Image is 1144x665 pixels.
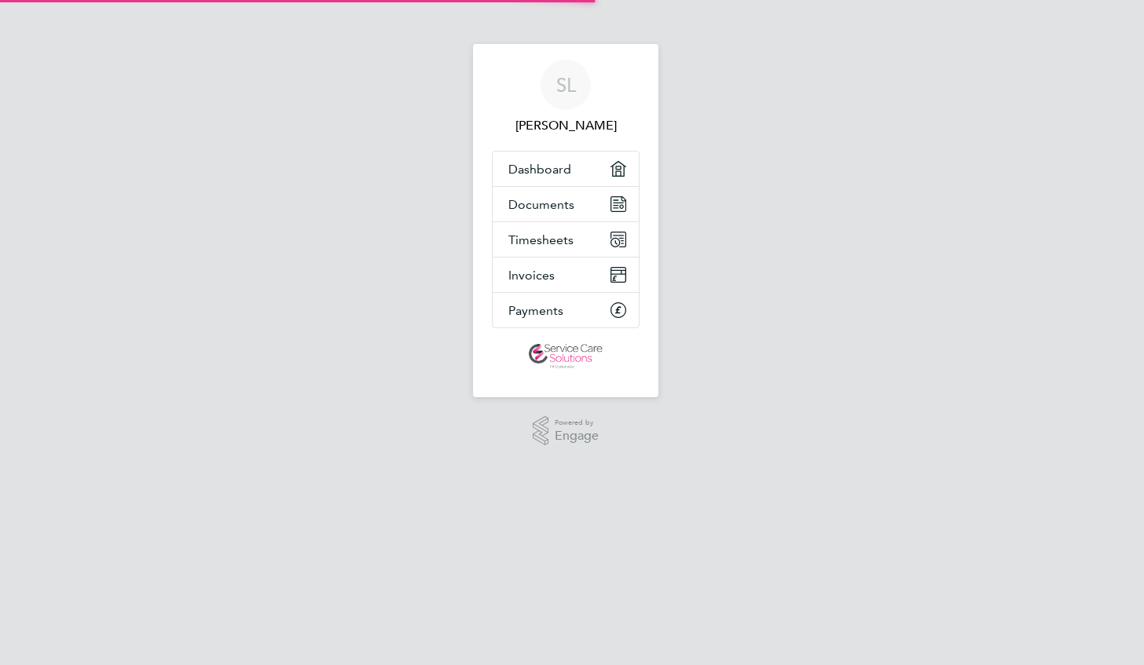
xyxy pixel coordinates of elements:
span: Documents [508,197,574,212]
span: Stephanie Little [492,116,640,135]
a: Invoices [493,258,639,292]
img: servicecare-logo-retina.png [529,344,603,369]
a: Dashboard [493,152,639,186]
span: SL [556,75,576,95]
a: Powered byEngage [533,416,599,446]
span: Powered by [555,416,599,429]
span: Invoices [508,268,555,283]
nav: Main navigation [473,44,658,397]
a: Go to home page [492,344,640,369]
a: Timesheets [493,222,639,257]
a: Payments [493,293,639,327]
span: Dashboard [508,162,571,177]
span: Payments [508,303,563,318]
a: SL[PERSON_NAME] [492,60,640,135]
span: Engage [555,429,599,443]
span: Timesheets [508,232,574,247]
a: Documents [493,187,639,221]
